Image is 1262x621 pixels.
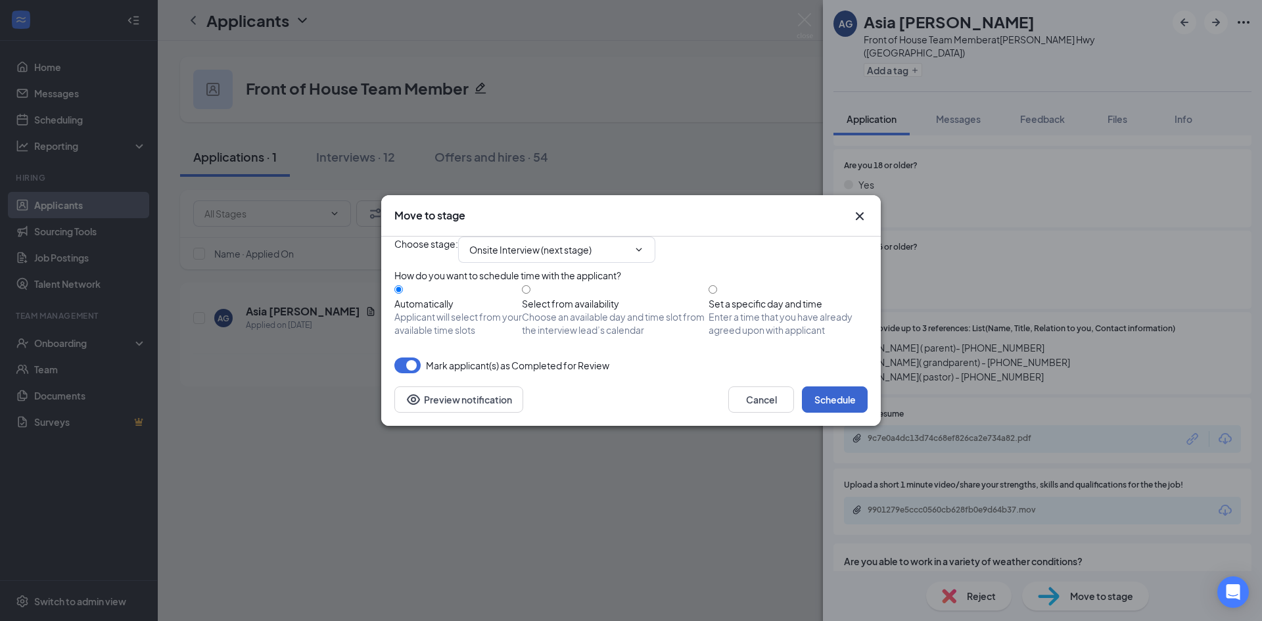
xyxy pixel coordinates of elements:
[728,386,794,413] button: Cancel
[522,310,709,336] span: Choose an available day and time slot from the interview lead’s calendar
[406,392,421,407] svg: Eye
[394,297,522,310] div: Automatically
[802,386,868,413] button: Schedule
[394,208,465,223] h3: Move to stage
[522,297,709,310] div: Select from availability
[394,310,522,336] span: Applicant will select from your available time slots
[852,208,868,224] svg: Cross
[394,268,868,283] div: How do you want to schedule time with the applicant?
[426,357,609,373] span: Mark applicant(s) as Completed for Review
[852,208,868,224] button: Close
[709,310,868,336] span: Enter a time that you have already agreed upon with applicant
[394,386,523,413] button: Preview notificationEye
[394,237,458,263] span: Choose stage :
[1217,576,1249,608] div: Open Intercom Messenger
[634,244,644,255] svg: ChevronDown
[709,297,868,310] div: Set a specific day and time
